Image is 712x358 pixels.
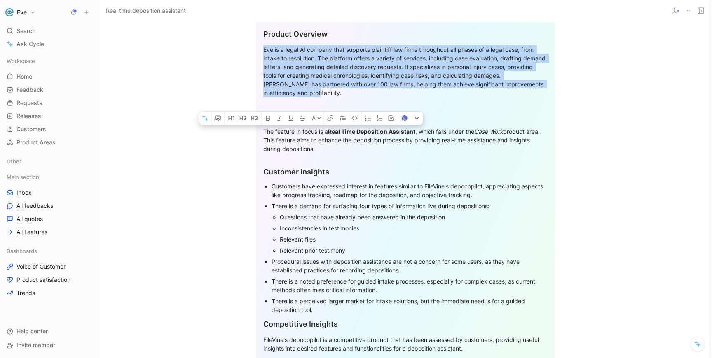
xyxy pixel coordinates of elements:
[7,157,21,165] span: Other
[272,297,548,314] div: There is a perceived larger market for intake solutions, but the immediate need is for a guided d...
[5,8,14,16] img: Eve
[309,112,324,125] button: A
[7,173,39,181] span: Main section
[3,70,96,83] a: Home
[3,136,96,149] a: Product Areas
[16,289,35,297] span: Trends
[16,72,32,81] span: Home
[280,246,548,255] div: Relevant prior testimony
[263,318,548,330] div: Competitive Insights
[3,339,96,351] div: Invite member
[3,325,96,337] div: Help center
[16,39,44,49] span: Ask Cycle
[280,224,548,232] div: Inconsistencies in testimonies
[263,335,548,353] div: FileVine's depocopilot is a competitive product that has been assessed by customers, providing us...
[3,287,96,299] a: Trends
[16,86,43,94] span: Feedback
[16,202,53,210] span: All feedbacks
[3,226,96,238] a: All Features
[272,257,548,274] div: Procedural issues with deposition assistance are not a concern for some users, as they have estab...
[106,6,186,16] span: Real time deposition assistant
[263,45,548,97] div: Eve is a legal AI company that supports plaintiff law firms throughout all phases of a legal case...
[3,97,96,109] a: Requests
[3,274,96,286] a: Product satisfaction
[3,55,96,67] div: Workspace
[272,277,548,294] div: There is a noted preference for guided intake processes, especially for complex cases, as current...
[328,128,415,135] strong: Real Time Deposition Assistant
[263,110,548,121] div: Feature Overview
[16,125,46,133] span: Customers
[280,213,548,221] div: Questions that have already been answered in the deposition
[16,26,35,36] span: Search
[17,9,27,16] h1: Eve
[3,84,96,96] a: Feedback
[3,260,96,273] a: Voice of Customer
[474,128,503,135] em: Case Work
[16,99,42,107] span: Requests
[16,228,47,236] span: All Features
[280,235,548,244] div: Relevant files
[3,200,96,212] a: All feedbacks
[272,202,548,210] div: There is a demand for surfacing four types of information live during depositions:
[16,263,66,271] span: Voice of Customer
[16,112,41,120] span: Releases
[3,155,96,167] div: Other
[263,127,548,153] div: The feature in focus is a , which falls under the product area. This feature aims to enhance the ...
[16,215,43,223] span: All quotes
[7,247,37,255] span: Dashboards
[263,28,548,40] div: Product Overview
[272,182,548,199] div: Customers have expressed interest in features similar to FileVine's depocopilot, appreciating asp...
[3,213,96,225] a: All quotes
[3,171,96,238] div: Main sectionInboxAll feedbacksAll quotesAll Features
[263,166,548,177] div: Customer Insights
[16,276,70,284] span: Product satisfaction
[3,171,96,183] div: Main section
[3,155,96,170] div: Other
[3,38,96,50] a: Ask Cycle
[3,25,96,37] div: Search
[3,245,96,299] div: DashboardsVoice of CustomerProduct satisfactionTrends
[16,188,32,197] span: Inbox
[16,328,48,335] span: Help center
[3,245,96,257] div: Dashboards
[16,138,56,146] span: Product Areas
[3,7,37,18] button: EveEve
[3,110,96,122] a: Releases
[3,186,96,199] a: Inbox
[7,57,35,65] span: Workspace
[3,123,96,135] a: Customers
[16,342,55,349] span: Invite member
